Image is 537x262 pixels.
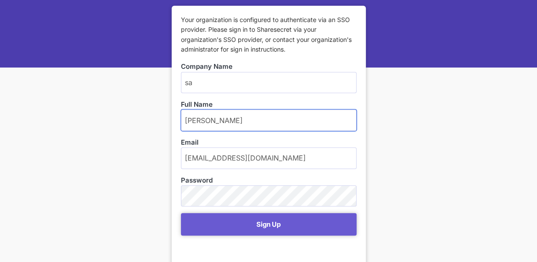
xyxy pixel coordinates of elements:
label: Company Name [181,62,357,71]
button: Sign Up [181,213,357,236]
p: Your organization is configured to authenticate via an SSO provider. Please sign in to Sharesecre... [181,15,357,55]
label: Password [181,176,213,185]
label: Email [181,138,357,147]
label: Full Name [181,100,357,109]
